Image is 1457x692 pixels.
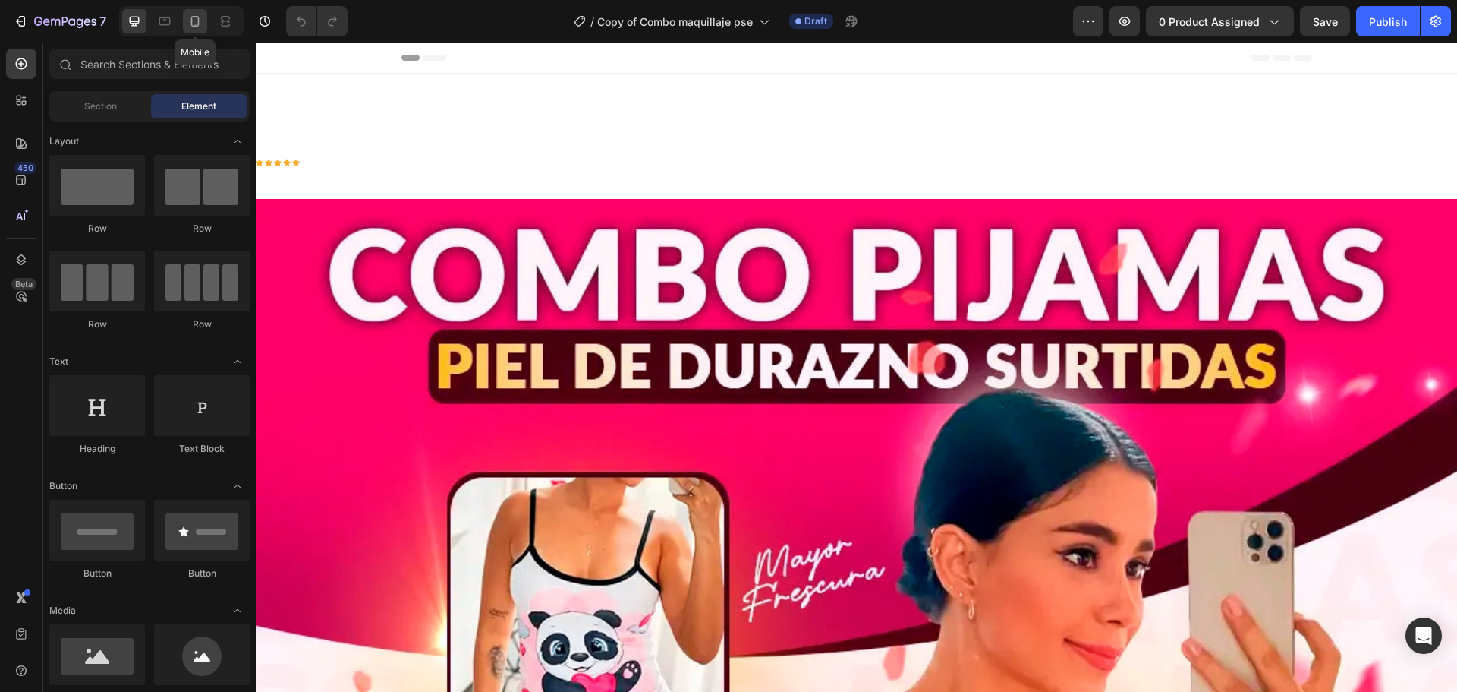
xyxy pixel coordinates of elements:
[49,442,145,456] div: Heading
[225,599,250,623] span: Toggle open
[1313,15,1338,28] span: Save
[154,567,250,580] div: Button
[14,162,36,174] div: 450
[225,474,250,498] span: Toggle open
[804,14,827,28] span: Draft
[590,14,594,30] span: /
[1369,14,1407,30] div: Publish
[49,222,145,235] div: Row
[256,43,1457,692] iframe: Design area
[154,222,250,235] div: Row
[84,100,117,113] span: Section
[1405,618,1442,654] div: Open Intercom Messenger
[49,49,250,79] input: Search Sections & Elements
[11,278,36,290] div: Beta
[6,6,113,36] button: 7
[1300,6,1350,36] button: Save
[49,134,79,148] span: Layout
[49,604,76,618] span: Media
[286,6,348,36] div: Undo/Redo
[154,318,250,331] div: Row
[49,355,68,368] span: Text
[181,100,216,113] span: Element
[597,14,753,30] span: Copy of Combo maquillaje pse
[1146,6,1294,36] button: 0 product assigned
[1356,6,1420,36] button: Publish
[1159,14,1260,30] span: 0 product assigned
[49,479,77,493] span: Button
[49,318,145,331] div: Row
[154,442,250,456] div: Text Block
[225,129,250,153] span: Toggle open
[225,349,250,374] span: Toggle open
[99,12,106,30] p: 7
[49,567,145,580] div: Button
